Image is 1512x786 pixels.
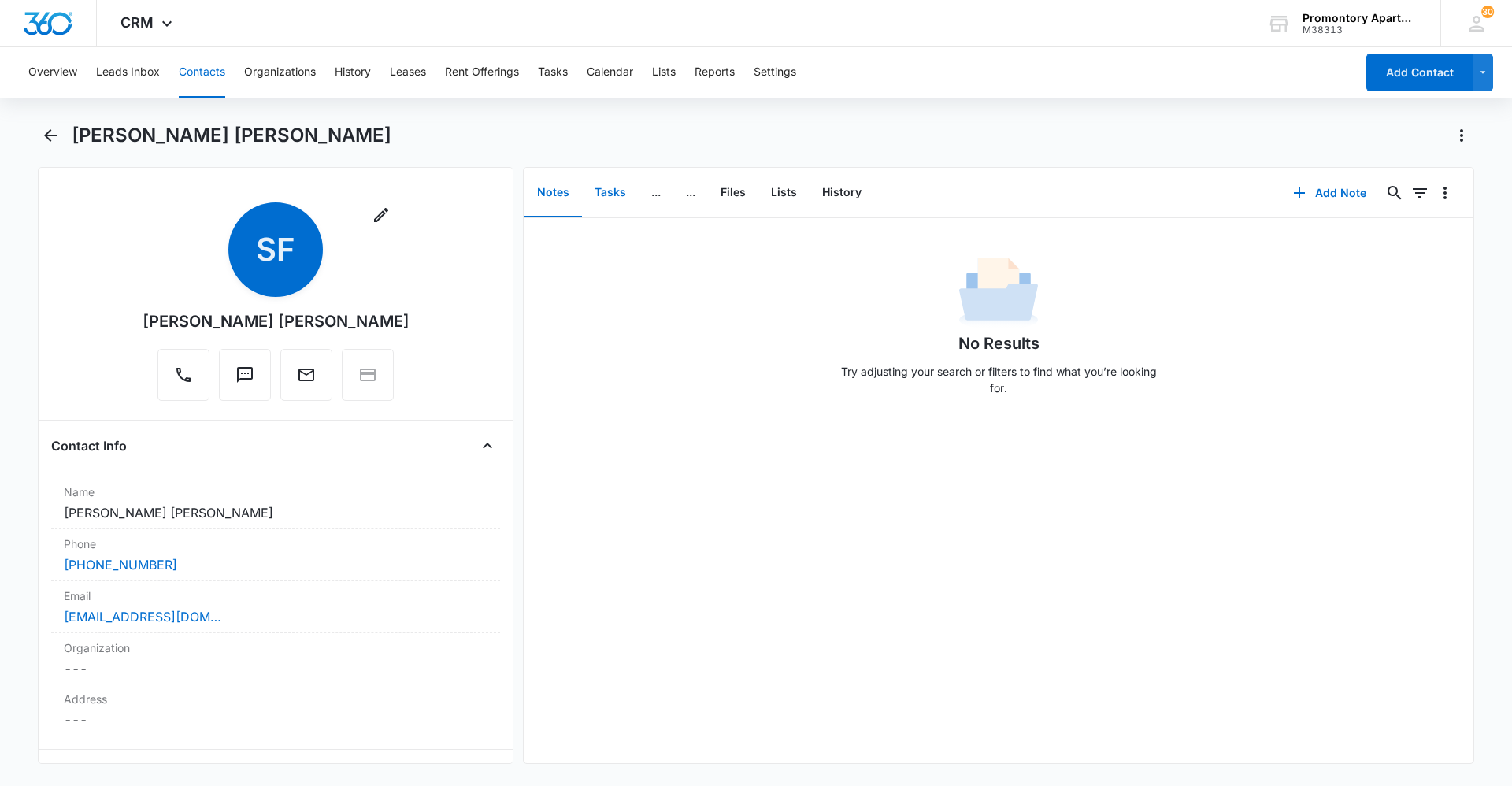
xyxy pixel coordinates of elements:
[587,47,633,98] button: Calendar
[695,47,735,98] button: Reports
[64,536,487,552] label: Phone
[639,169,673,217] button: ...
[445,47,519,98] button: Rent Offerings
[64,691,487,707] label: Address
[120,14,154,31] span: CRM
[390,47,426,98] button: Leases
[810,169,874,217] button: History
[64,555,177,574] a: [PHONE_NUMBER]
[51,529,500,581] div: Phone[PHONE_NUMBER]
[51,436,127,455] h4: Contact Info
[959,253,1038,332] img: No Data
[64,588,487,604] label: Email
[1432,180,1458,206] button: Overflow Menu
[64,607,221,626] a: [EMAIL_ADDRESS][DOMAIN_NAME]
[64,659,487,678] dd: ---
[228,202,323,297] span: SF
[758,169,810,217] button: Lists
[1303,12,1417,24] div: account name
[38,123,62,148] button: Back
[280,373,332,387] a: Email
[582,169,639,217] button: Tasks
[833,363,1164,396] p: Try adjusting your search or filters to find what you’re looking for.
[1366,54,1473,91] button: Add Contact
[524,169,582,217] button: Notes
[28,47,77,98] button: Overview
[1277,174,1382,212] button: Add Note
[708,169,758,217] button: Files
[51,477,500,529] div: Name[PERSON_NAME] [PERSON_NAME]
[64,710,487,729] dd: ---
[51,684,500,736] div: Address---
[157,349,209,401] button: Call
[475,433,500,458] button: Close
[179,47,225,98] button: Contacts
[157,373,209,387] a: Call
[219,373,271,387] a: Text
[64,503,487,522] dd: [PERSON_NAME] [PERSON_NAME]
[958,332,1039,355] h1: No Results
[219,349,271,401] button: Text
[72,124,391,147] h1: [PERSON_NAME] [PERSON_NAME]
[673,169,708,217] button: ...
[335,47,371,98] button: History
[51,581,500,633] div: Email[EMAIL_ADDRESS][DOMAIN_NAME]
[244,47,316,98] button: Organizations
[1303,24,1417,35] div: account id
[1407,180,1432,206] button: Filters
[143,310,409,333] div: [PERSON_NAME] [PERSON_NAME]
[280,349,332,401] button: Email
[1382,180,1407,206] button: Search...
[652,47,676,98] button: Lists
[96,47,160,98] button: Leads Inbox
[64,484,487,500] label: Name
[1481,6,1494,18] span: 30
[538,47,568,98] button: Tasks
[1481,6,1494,18] div: notifications count
[1449,123,1474,148] button: Actions
[754,47,796,98] button: Settings
[64,640,487,656] label: Organization
[51,633,500,684] div: Organization---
